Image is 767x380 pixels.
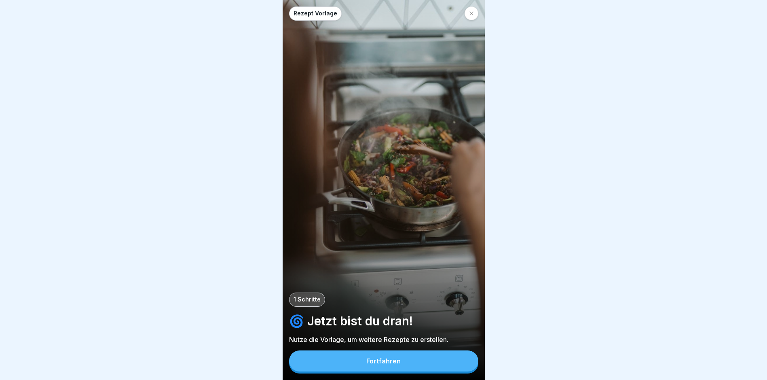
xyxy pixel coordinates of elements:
[366,357,401,365] div: Fortfahren
[289,350,478,372] button: Fortfahren
[294,296,321,303] p: 1 Schritte
[289,313,478,329] p: 🌀 Jetzt bist du dran!
[294,10,337,17] p: Rezept Vorlage
[289,335,478,344] p: Nutze die Vorlage, um weitere Rezepte zu erstellen.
